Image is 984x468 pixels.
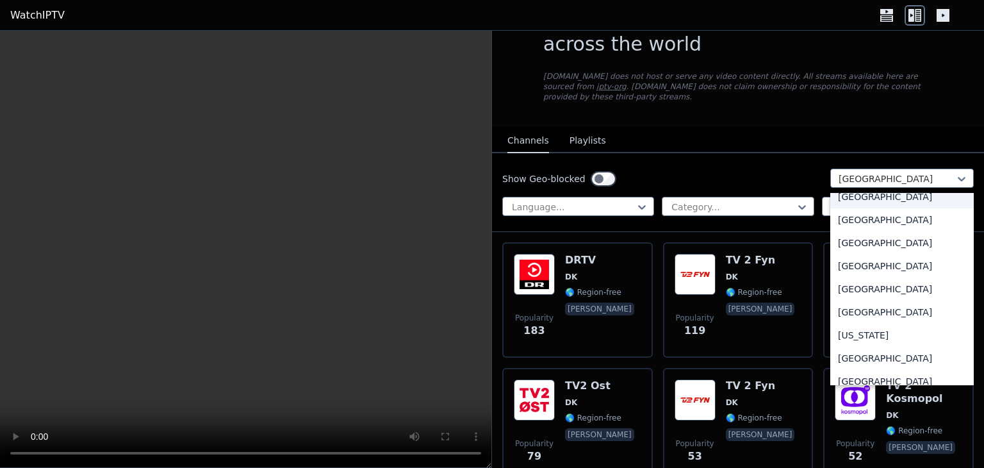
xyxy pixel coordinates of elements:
[830,208,974,231] div: [GEOGRAPHIC_DATA]
[565,380,637,392] h6: TV2 Ost
[886,441,955,454] p: [PERSON_NAME]
[835,380,876,421] img: TV 2 Kosmopol
[848,449,862,464] span: 52
[507,129,549,153] button: Channels
[688,449,702,464] span: 53
[543,71,933,102] p: [DOMAIN_NAME] does not host or serve any video content directly. All streams available here are s...
[886,426,942,436] span: 🌎 Region-free
[515,313,553,323] span: Popularity
[726,272,738,282] span: DK
[565,303,634,315] p: [PERSON_NAME]
[515,439,553,449] span: Popularity
[886,410,898,421] span: DK
[596,82,627,91] a: iptv-org
[565,397,577,408] span: DK
[565,428,634,441] p: [PERSON_NAME]
[675,380,716,421] img: TV 2 Fyn
[676,439,714,449] span: Popularity
[726,254,798,267] h6: TV 2 Fyn
[830,347,974,370] div: [GEOGRAPHIC_DATA]
[726,397,738,408] span: DK
[523,323,545,338] span: 183
[726,303,795,315] p: [PERSON_NAME]
[570,129,606,153] button: Playlists
[543,10,933,56] h1: - Free IPTV streams from across the world
[830,231,974,255] div: [GEOGRAPHIC_DATA]
[565,272,577,282] span: DK
[886,380,962,405] h6: TV 2 Kosmopol
[565,287,621,297] span: 🌎 Region-free
[10,8,65,23] a: WatchIPTV
[830,278,974,301] div: [GEOGRAPHIC_DATA]
[836,439,874,449] span: Popularity
[684,323,705,338] span: 119
[676,313,714,323] span: Popularity
[830,324,974,347] div: [US_STATE]
[830,370,974,393] div: [GEOGRAPHIC_DATA]
[514,380,555,421] img: TV2 Ost
[565,254,637,267] h6: DRTV
[565,413,621,423] span: 🌎 Region-free
[514,254,555,295] img: DRTV
[830,301,974,324] div: [GEOGRAPHIC_DATA]
[726,380,798,392] h6: TV 2 Fyn
[830,185,974,208] div: [GEOGRAPHIC_DATA]
[726,287,782,297] span: 🌎 Region-free
[527,449,541,464] span: 79
[726,413,782,423] span: 🌎 Region-free
[502,172,586,185] label: Show Geo-blocked
[726,428,795,441] p: [PERSON_NAME]
[675,254,716,295] img: TV 2 Fyn
[830,255,974,278] div: [GEOGRAPHIC_DATA]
